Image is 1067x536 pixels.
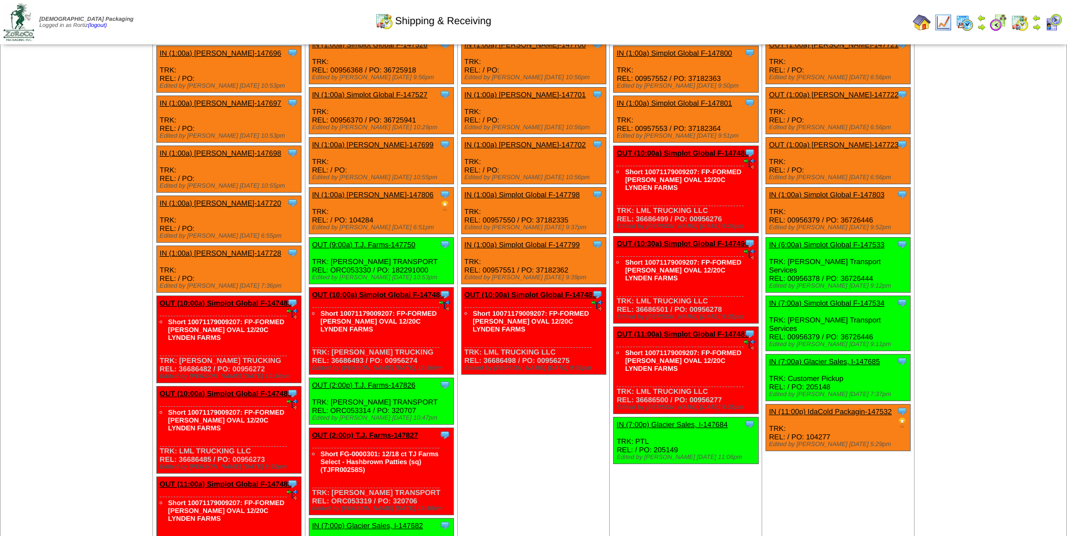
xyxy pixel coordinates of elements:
a: IN (1:00a) Simplot Global F-147803 [769,190,884,199]
a: Short 10071179009207: FP-FORMED [PERSON_NAME] OVAL 12/20C LYNDEN FARMS [168,318,285,342]
a: IN (1:00a) Simplot Global F-147527 [312,90,427,99]
img: Tooltip [439,429,451,440]
a: Short 10071179009207: FP-FORMED [PERSON_NAME] OVAL 12/20C LYNDEN FARMS [625,258,741,282]
img: Tooltip [744,238,755,249]
div: TRK: REL: / PO: [766,138,911,184]
img: Tooltip [897,356,908,367]
img: calendarprod.gif [956,13,974,31]
a: (logout) [88,22,107,29]
a: OUT (10:00a) Simplot Global F-147486 [616,149,749,157]
a: IN (1:00a) Simplot Global F-147800 [616,49,732,57]
div: Edited by [PERSON_NAME] [DATE] 10:47pm [312,415,453,421]
div: Edited by [PERSON_NAME] [DATE] 10:56pm [465,124,606,131]
span: [DEMOGRAPHIC_DATA] Packaging [39,16,133,22]
a: OUT (10:00a) Simplot Global F-147485 [465,290,597,299]
a: OUT (1:00a) [PERSON_NAME]-147723 [769,140,898,149]
div: Edited by [PERSON_NAME] [DATE] 5:29pm [769,441,910,448]
div: Edited by [PERSON_NAME] [DATE] 6:56pm [769,74,910,81]
img: EDI [287,399,298,410]
div: Edited by [PERSON_NAME] [DATE] 9:33pm [465,365,606,371]
img: Tooltip [897,89,908,100]
img: EDI [744,339,755,351]
div: TRK: LML TRUCKING LLC REL: 36686499 / PO: 00956276 [614,146,758,233]
img: Tooltip [287,478,298,489]
div: Edited by [PERSON_NAME] [DATE] 10:48pm [312,505,453,512]
div: Edited by [PERSON_NAME] [DATE] 10:36pm [312,365,453,371]
a: Short 10071179009207: FP-FORMED [PERSON_NAME] OVAL 12/20C LYNDEN FARMS [321,310,437,333]
img: Tooltip [592,189,603,200]
a: IN (1:00a) [PERSON_NAME]-147728 [160,249,281,257]
div: Edited by [PERSON_NAME] [DATE] 9:52pm [769,224,910,231]
a: IN (1:00a) [PERSON_NAME]-147696 [160,49,281,57]
img: Tooltip [744,47,755,58]
div: Edited by [PERSON_NAME] [DATE] 9:32pm [160,464,301,470]
img: Tooltip [287,47,298,58]
img: calendarcustomer.gif [1045,13,1063,31]
div: TRK: REL: / PO: [309,138,453,184]
img: calendarblend.gif [989,13,1007,31]
img: calendarinout.gif [375,12,393,30]
div: TRK: REL: / PO: [461,138,606,184]
a: Short FG-0000301: 12/18 ct TJ Farms Select - Hashbrown Patties (sq) (TJFR00258S) [321,450,439,474]
div: TRK: [PERSON_NAME] TRUCKING REL: 36686482 / PO: 00956272 [156,296,301,383]
div: Edited by [PERSON_NAME] [DATE] 9:50pm [616,83,758,89]
div: TRK: [PERSON_NAME] TRANSPORT REL: ORC053314 / PO: 320707 [309,378,453,425]
a: OUT (9:00a) T.J. Farms-147750 [312,240,416,249]
div: Edited by [PERSON_NAME] [DATE] 6:56pm [769,124,910,131]
img: Tooltip [287,197,298,208]
img: Tooltip [744,97,755,108]
a: IN (1:00a) Simplot Global F-147799 [465,240,580,249]
a: IN (1:00a) [PERSON_NAME]-147698 [160,149,281,157]
div: TRK: LML TRUCKING LLC REL: 36686485 / PO: 00956273 [156,387,301,474]
div: TRK: REL: / PO: 104277 [766,405,911,451]
img: Tooltip [592,89,603,100]
img: Tooltip [439,239,451,250]
div: TRK: LML TRUCKING LLC REL: 36686498 / PO: 00956275 [461,288,606,375]
div: Edited by [PERSON_NAME] [DATE] 10:53pm [312,274,453,281]
img: EDI [592,300,603,311]
div: Edited by [PERSON_NAME] [DATE] 9:12pm [769,283,910,289]
div: TRK: [PERSON_NAME] Transport Services REL: 00956378 / PO: 36726444 [766,238,911,293]
img: Tooltip [439,520,451,531]
div: Edited by [PERSON_NAME] [DATE] 9:39pm [465,274,606,281]
span: Shipping & Receiving [395,15,491,27]
span: Logged in as Rortiz [39,16,133,29]
div: Edited by [PERSON_NAME] [DATE] 10:29pm [312,124,453,131]
div: Edited by [PERSON_NAME] [DATE] 9:35pm [616,404,758,411]
a: IN (1:00a) Simplot Global F-147798 [465,190,580,199]
a: OUT (2:00p) T.J. Farms-147826 [312,381,416,389]
img: EDI [287,308,298,320]
div: TRK: [PERSON_NAME] TRANSPORT REL: ORC053319 / PO: 320706 [309,428,453,515]
img: EDI [744,158,755,170]
a: IN (1:00a) [PERSON_NAME]-147701 [465,90,586,99]
a: IN (1:00a) [PERSON_NAME]-147720 [160,199,281,207]
img: PO [897,417,908,428]
a: Short 10071179009207: FP-FORMED [PERSON_NAME] OVAL 12/20C LYNDEN FARMS [168,499,285,523]
div: Edited by [PERSON_NAME] [DATE] 7:37pm [769,391,910,398]
div: Edited by [PERSON_NAME] [DATE] 9:56pm [312,74,453,81]
img: PO [439,200,451,211]
div: Edited by [PERSON_NAME] [DATE] 6:55pm [160,233,301,239]
div: TRK: REL: / PO: [156,96,301,143]
div: TRK: REL: / PO: [156,46,301,93]
div: TRK: LML TRUCKING LLC REL: 36686500 / PO: 00956277 [614,327,758,414]
a: IN (1:00a) [PERSON_NAME]-147702 [465,140,586,149]
a: IN (7:00a) Glacier Sales, I-147685 [769,357,880,366]
div: Edited by [PERSON_NAME] [DATE] 10:53pm [160,133,301,139]
img: Tooltip [744,147,755,158]
div: Edited by [PERSON_NAME] [DATE] 9:34pm [616,223,758,230]
img: Tooltip [897,189,908,200]
div: Edited by [PERSON_NAME] [DATE] 9:51pm [616,133,758,139]
img: EDI [287,489,298,501]
div: TRK: LML TRUCKING LLC REL: 36686501 / PO: 00956278 [614,237,758,324]
a: OUT (10:00a) Simplot Global F-147489 [160,389,292,398]
img: Tooltip [897,297,908,308]
div: TRK: REL: 00957552 / PO: 37182363 [614,46,758,93]
img: line_graph.gif [934,13,952,31]
img: arrowright.gif [977,22,986,31]
div: Edited by [PERSON_NAME] [DATE] 9:35pm [616,314,758,320]
img: EDI [744,249,755,260]
img: Tooltip [287,97,298,108]
div: TRK: REL: 00956368 / PO: 36725918 [309,38,453,84]
img: calendarinout.gif [1011,13,1029,31]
